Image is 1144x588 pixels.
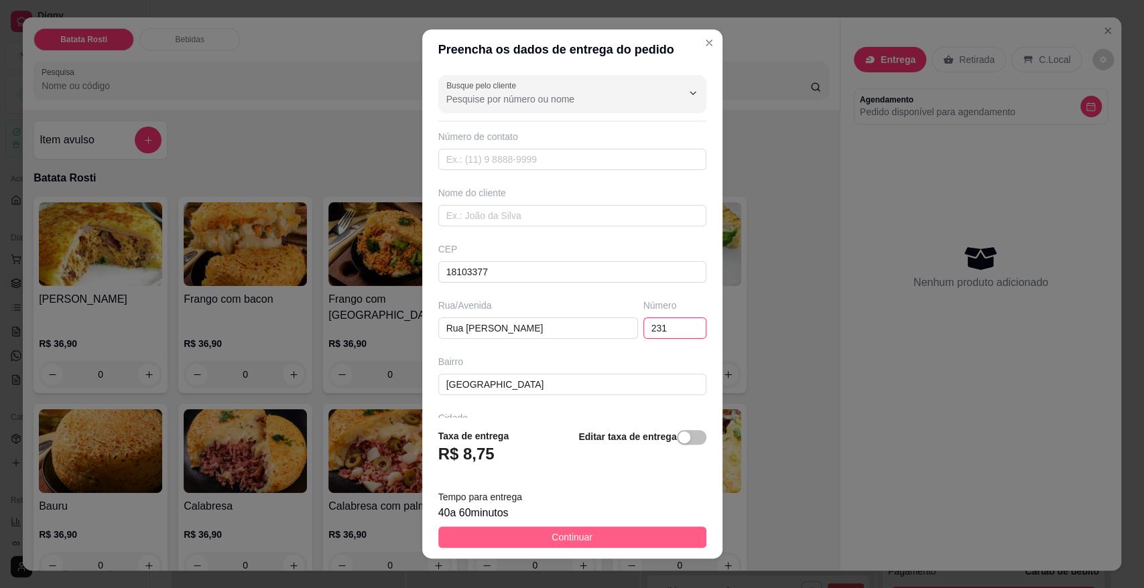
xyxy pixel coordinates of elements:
div: Número de contato [438,130,706,143]
div: CEP [438,242,706,256]
input: Busque pelo cliente [446,92,661,106]
h3: R$ 8,75 [438,443,495,465]
div: Bairro [438,355,706,368]
span: Continuar [552,530,592,544]
div: Número [643,299,706,312]
input: Ex.: João da Silva [438,205,706,226]
button: Show suggestions [682,82,704,104]
strong: Taxa de entrega [438,431,509,441]
div: Cidade [438,411,706,425]
span: Tempo para entrega [438,492,522,502]
button: Close [698,32,720,54]
div: Rua/Avenida [438,299,638,312]
input: Ex.: (11) 9 8888-9999 [438,149,706,170]
button: Continuar [438,526,706,548]
label: Busque pelo cliente [446,80,521,91]
input: Ex.: Rua Oscar Freire [438,317,638,339]
input: Ex.: 00000-000 [438,261,706,283]
div: Nome do cliente [438,186,706,200]
div: 40 a 60 minutos [438,505,706,521]
header: Preencha os dados de entrega do pedido [422,29,722,70]
input: Ex.: Bairro Jardim [438,374,706,395]
strong: Editar taxa de entrega [578,431,676,442]
input: Ex.: 44 [643,317,706,339]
